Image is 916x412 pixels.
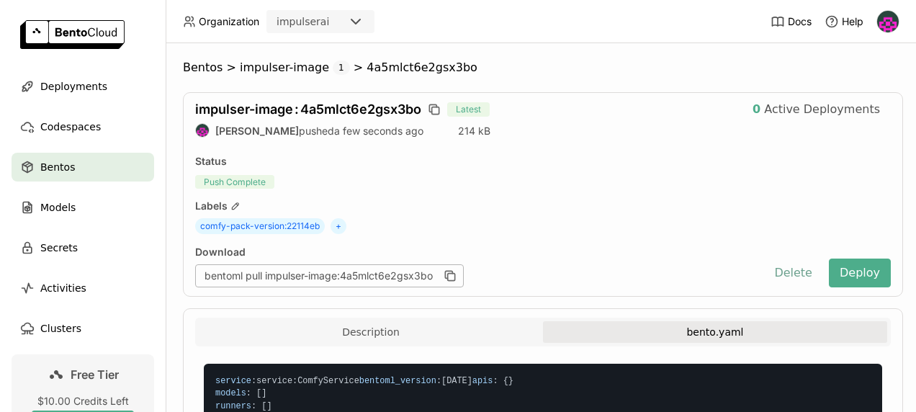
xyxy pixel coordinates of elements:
[788,15,812,28] span: Docs
[240,61,329,75] span: impulser-image
[771,14,812,29] a: Docs
[763,259,823,287] button: Delete
[40,239,78,256] span: Secrets
[23,395,143,408] div: $10.00 Credits Left
[295,102,299,117] span: :
[71,367,119,382] span: Free Tier
[261,401,266,411] span: [
[195,175,274,189] span: Push Complete
[12,153,154,182] a: Bentos
[40,199,76,216] span: Models
[261,388,266,398] span: ]
[543,321,887,343] button: bento.yaml
[246,388,251,398] span: :
[331,218,346,234] span: +
[359,376,436,386] span: bentoml_version
[40,78,107,95] span: Deployments
[447,102,490,117] span: Latest
[742,95,891,124] button: 0Active Deployments
[359,376,472,386] span: [DATE]
[195,123,423,138] div: pushed
[877,11,899,32] img: Reece Kim
[215,125,299,137] strong: [PERSON_NAME]
[183,61,223,75] span: Bentos
[251,401,256,411] span: :
[458,125,490,137] span: 214 kB
[842,15,863,28] span: Help
[196,124,209,137] img: Reece Kim
[40,118,101,135] span: Codespaces
[20,20,125,49] img: logo
[764,102,880,117] span: Active Deployments
[350,61,367,75] span: >
[12,112,154,141] a: Codespaces
[199,321,543,343] button: Description
[40,320,81,337] span: Clusters
[825,14,863,29] div: Help
[215,401,251,411] span: runners
[266,401,271,411] span: ]
[195,218,325,234] span: comfy-pack-version : 22114eb
[195,155,891,168] div: Status
[334,125,423,137] span: a few seconds ago
[251,376,256,386] span: :
[12,274,154,303] a: Activities
[215,376,251,386] span: service
[12,193,154,222] a: Models
[215,376,359,386] span: service ComfyService
[40,158,75,176] span: Bentos
[195,102,421,117] span: impulser-image 4a5mlct6e2gsx3bo
[753,102,760,117] strong: 0
[12,233,154,262] a: Secrets
[256,388,261,398] span: [
[12,314,154,343] a: Clusters
[292,376,297,386] span: :
[503,376,508,386] span: {
[436,376,441,386] span: :
[331,15,332,30] input: Selected impulserai.
[183,61,903,75] nav: Breadcrumbs navigation
[195,246,758,259] div: Download
[40,279,86,297] span: Activities
[199,15,259,28] span: Organization
[12,72,154,101] a: Deployments
[240,61,350,75] div: impulser-image1
[472,376,493,386] span: apis
[333,61,350,75] span: 1
[829,259,891,287] button: Deploy
[277,14,329,29] div: impulserai
[195,200,891,212] div: Labels
[215,388,246,398] span: models
[493,376,498,386] span: :
[223,61,240,75] span: >
[195,264,464,287] div: bentoml pull impulser-image:4a5mlct6e2gsx3bo
[367,61,477,75] span: 4a5mlct6e2gsx3bo
[508,376,513,386] span: }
